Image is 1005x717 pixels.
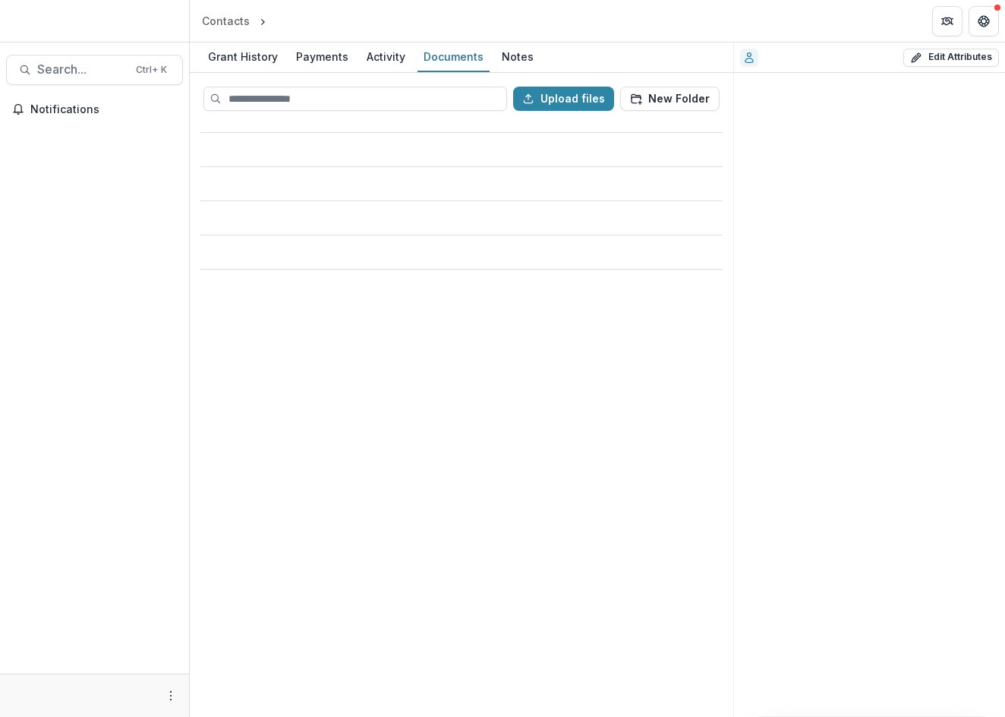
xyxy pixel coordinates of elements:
a: Documents [417,43,490,72]
button: Get Help [969,6,999,36]
button: Edit Attributes [903,49,999,67]
button: New Folder [620,87,720,111]
button: Upload files [513,87,614,111]
nav: breadcrumb [196,10,334,32]
div: Contacts [202,13,250,29]
div: Payments [290,46,354,68]
span: Search... [37,62,127,77]
button: Notifications [6,97,183,122]
a: Payments [290,43,354,72]
a: Contacts [196,10,256,32]
a: Notes [496,43,540,72]
button: Partners [932,6,962,36]
a: Activity [361,43,411,72]
div: Activity [361,46,411,68]
div: Documents [417,46,490,68]
span: Notifications [30,103,177,116]
div: Ctrl + K [133,62,170,78]
a: Grant History [202,43,284,72]
button: More [162,687,180,705]
div: Grant History [202,46,284,68]
button: Search... [6,55,183,85]
div: Notes [496,46,540,68]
